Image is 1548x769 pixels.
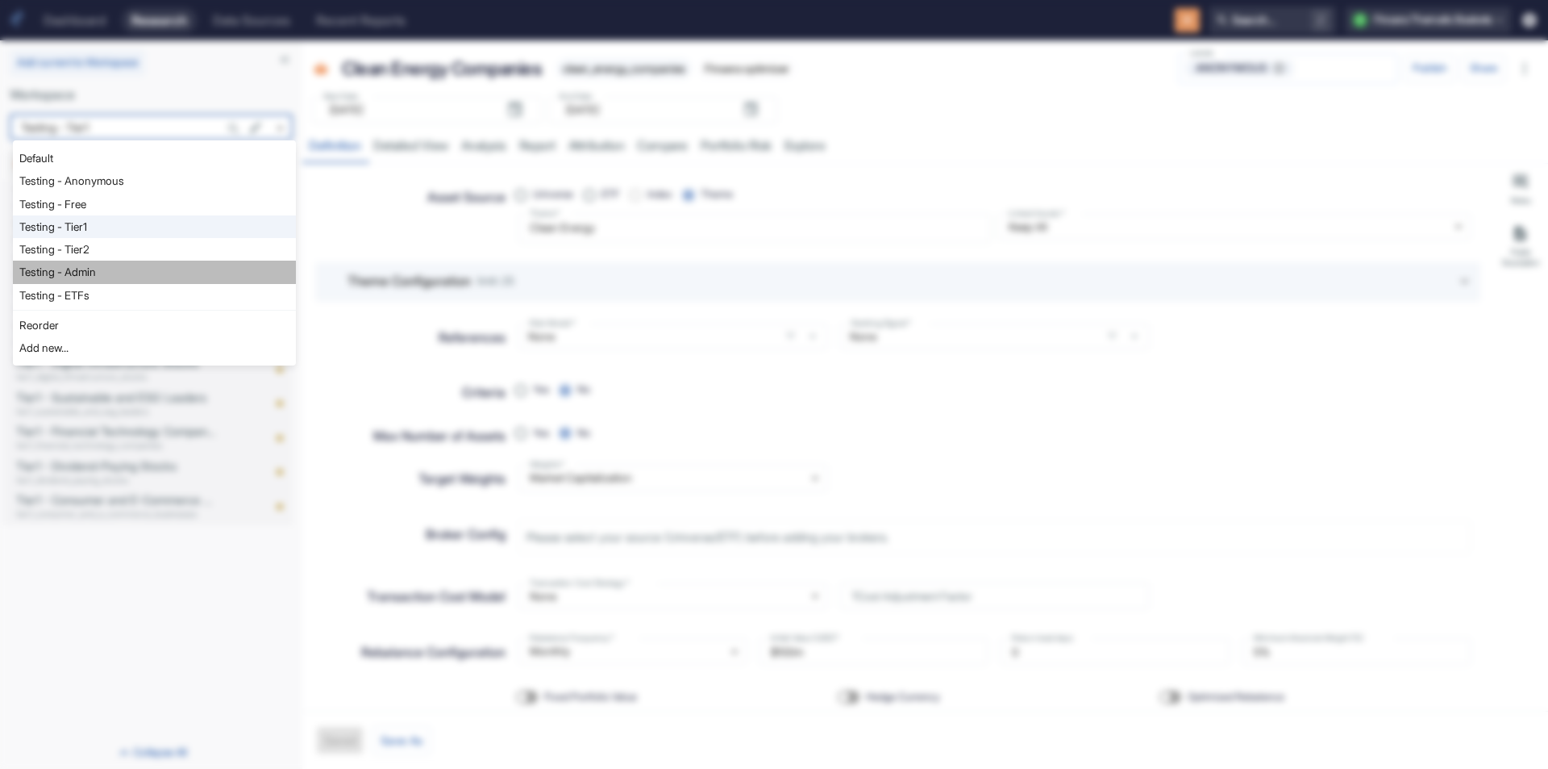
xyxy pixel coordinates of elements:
li: Testing - Anonymous [13,169,296,192]
li: Testing - Tier2 [13,238,296,261]
li: Reorder [13,314,296,336]
li: Add new... [13,336,296,359]
li: Testing - Tier1 [13,215,296,238]
li: Testing - Free [13,193,296,215]
li: Testing - ETFs [13,284,296,307]
li: Testing - Admin [13,261,296,283]
li: Default [13,147,296,169]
